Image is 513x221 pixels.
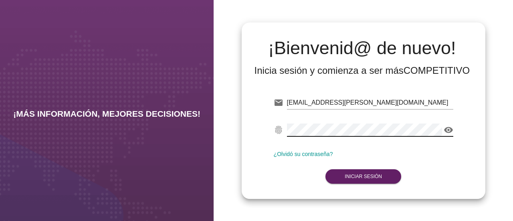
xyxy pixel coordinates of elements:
i: email [274,98,283,107]
strong: COMPETITIVO [404,65,470,76]
h2: ¡MÁS INFORMACIÓN, MEJORES DECISIONES! [13,109,200,119]
h2: ¡Bienvenid@ de nuevo! [254,39,470,58]
div: Inicia sesión y comienza a ser más [254,64,470,77]
i: visibility [444,125,453,135]
input: E-mail [287,96,453,109]
a: ¿Olvidó su contraseña? [274,151,333,157]
i: fingerprint [274,125,283,135]
button: Iniciar Sesión [325,169,401,184]
strong: Iniciar Sesión [345,174,382,179]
